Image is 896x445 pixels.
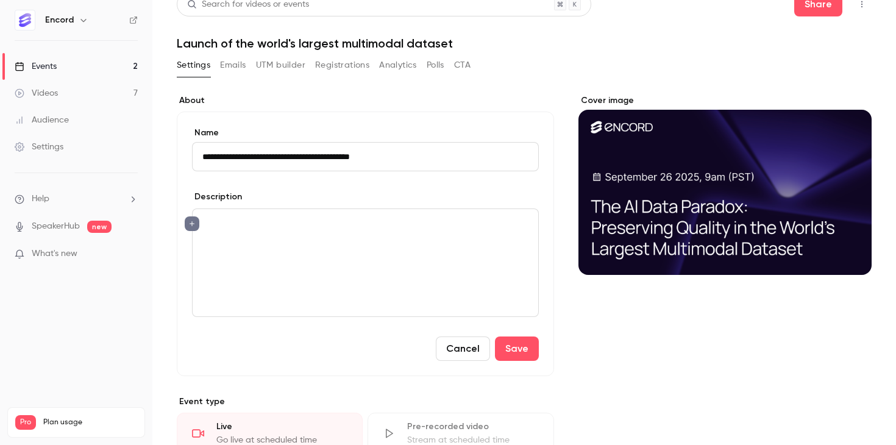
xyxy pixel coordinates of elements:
[15,60,57,73] div: Events
[192,191,242,203] label: Description
[193,209,538,316] div: editor
[220,55,246,75] button: Emails
[192,208,539,317] section: description
[427,55,444,75] button: Polls
[315,55,369,75] button: Registrations
[436,336,490,361] button: Cancel
[43,418,137,427] span: Plan usage
[32,247,77,260] span: What's new
[15,87,58,99] div: Videos
[192,127,539,139] label: Name
[15,415,36,430] span: Pro
[578,94,872,107] label: Cover image
[15,10,35,30] img: Encord
[578,94,872,275] section: Cover image
[32,220,80,233] a: SpeakerHub
[15,141,63,153] div: Settings
[454,55,471,75] button: CTA
[177,396,554,408] p: Event type
[379,55,417,75] button: Analytics
[256,55,305,75] button: UTM builder
[32,193,49,205] span: Help
[15,193,138,205] li: help-dropdown-opener
[177,36,872,51] h1: Launch of the world's largest multimodal dataset
[407,421,538,433] div: Pre-recorded video
[15,114,69,126] div: Audience
[45,14,74,26] h6: Encord
[495,336,539,361] button: Save
[87,221,112,233] span: new
[216,421,347,433] div: Live
[177,94,554,107] label: About
[177,55,210,75] button: Settings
